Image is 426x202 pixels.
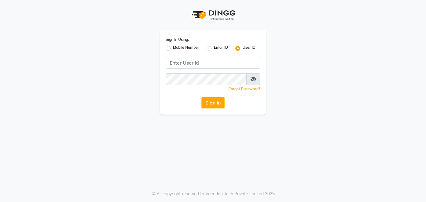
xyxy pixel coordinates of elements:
[166,37,189,42] label: Sign In Using:
[201,97,225,108] button: Sign In
[173,45,199,52] label: Mobile Number
[243,45,255,52] label: User ID
[229,87,260,91] a: Forgot Password?
[166,73,247,85] input: Username
[166,57,260,69] input: Username
[214,45,228,52] label: Email ID
[189,6,237,24] img: logo1.svg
